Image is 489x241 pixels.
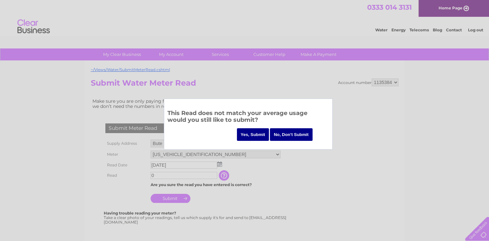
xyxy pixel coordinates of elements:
[92,4,398,31] div: Clear Business is a trading name of Verastar Limited (registered in [GEOGRAPHIC_DATA] No. 3667643...
[433,27,442,32] a: Blog
[167,109,329,126] h3: This Read does not match your average usage would you still like to submit?
[237,128,269,141] input: Yes, Submit
[446,27,462,32] a: Contact
[409,27,429,32] a: Telecoms
[270,128,313,141] input: No, Don't Submit
[375,27,388,32] a: Water
[367,3,412,11] a: 0333 014 3131
[468,27,483,32] a: Log out
[391,27,406,32] a: Energy
[17,17,50,37] img: logo.png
